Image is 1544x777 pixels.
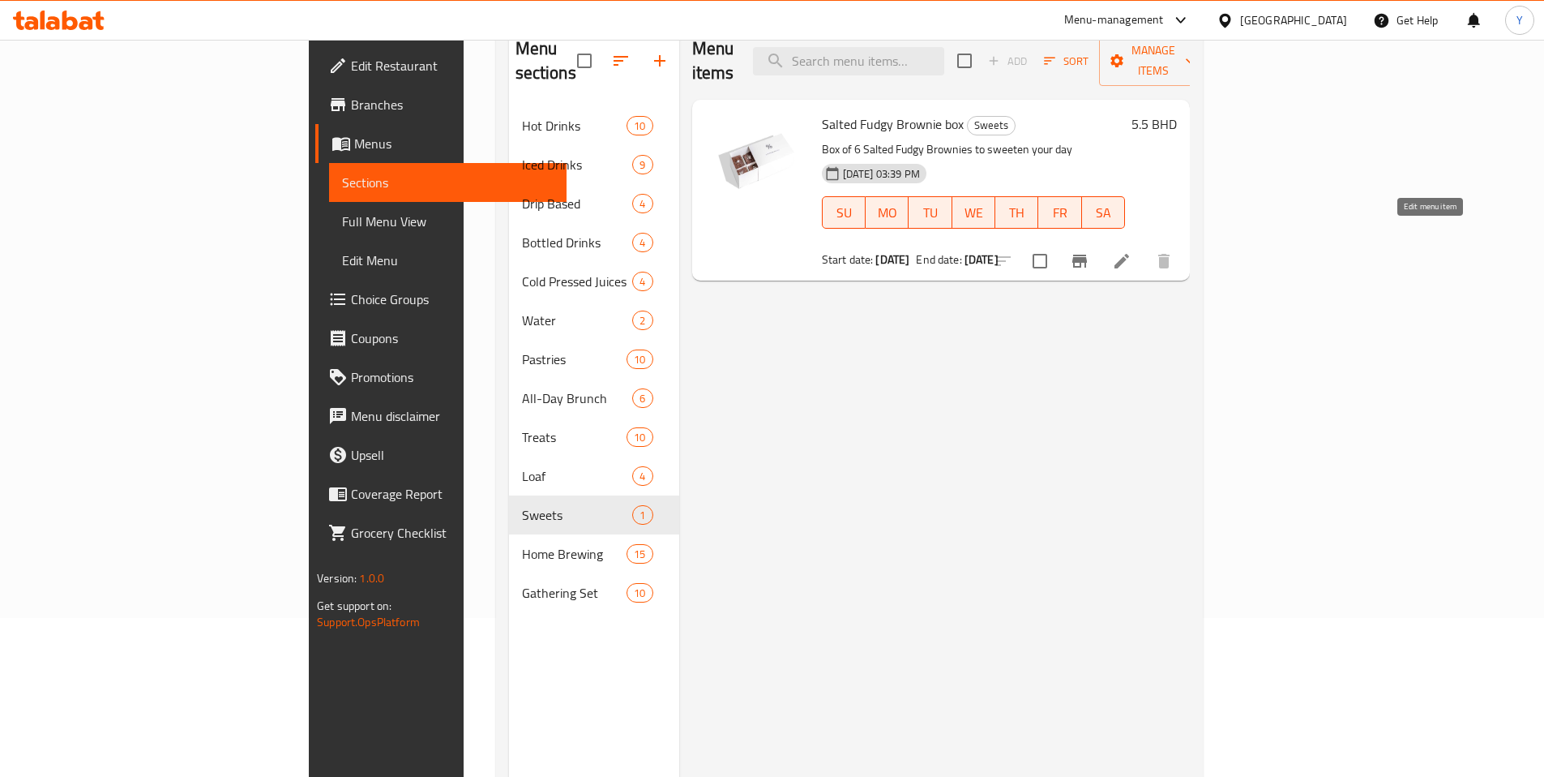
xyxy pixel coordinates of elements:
[522,583,627,603] div: Gathering Set
[509,496,679,534] div: Sweets1
[329,241,567,280] a: Edit Menu
[627,352,652,367] span: 10
[351,328,554,348] span: Coupons
[509,184,679,223] div: Drip Based4
[1131,113,1177,135] h6: 5.5 BHD
[822,112,964,136] span: Salted Fudgy Brownie box
[317,595,391,616] span: Get support on:
[632,272,652,291] div: items
[522,505,633,525] span: Sweets
[522,155,633,174] div: Iced Drinks
[1516,11,1523,29] span: Y
[315,358,567,397] a: Promotions
[633,274,652,290] span: 4
[509,573,679,612] div: Gathering Set10
[315,436,567,474] a: Upsell
[1060,242,1099,281] button: Branch-specific-item
[509,106,679,145] div: Hot Drinks10
[1082,196,1125,229] button: SA
[633,157,652,173] span: 9
[633,196,652,212] span: 4
[509,379,679,418] div: All-Day Brunch6
[866,196,909,229] button: MO
[632,155,652,174] div: items
[632,466,652,486] div: items
[329,163,567,202] a: Sections
[627,116,652,135] div: items
[836,166,926,182] span: [DATE] 03:39 PM
[509,100,679,619] nav: Menu sections
[1044,52,1088,71] span: Sort
[909,196,952,229] button: TU
[522,311,633,330] span: Water
[351,484,554,504] span: Coverage Report
[632,505,652,525] div: items
[916,249,961,270] span: End date:
[829,201,859,225] span: SU
[315,46,567,85] a: Edit Restaurant
[633,235,652,251] span: 4
[522,233,633,252] span: Bottled Drinks
[822,140,1125,160] p: Box of 6 Salted Fudgy Brownies to sweeten your day
[522,544,627,564] span: Home Brewing
[1038,196,1081,229] button: FR
[509,145,679,184] div: Iced Drinks9
[509,534,679,573] div: Home Brewing15
[315,474,567,513] a: Coverage Report
[627,427,652,447] div: items
[342,251,554,270] span: Edit Menu
[632,233,652,252] div: items
[633,508,652,523] span: 1
[522,427,627,447] span: Treats
[522,116,627,135] span: Hot Drinks
[354,134,554,153] span: Menus
[627,430,652,445] span: 10
[1023,244,1057,278] span: Select to update
[315,397,567,436] a: Menu disclaimer
[351,56,554,75] span: Edit Restaurant
[967,116,1016,135] div: Sweets
[351,367,554,387] span: Promotions
[1033,49,1099,74] span: Sort items
[522,194,633,213] span: Drip Based
[875,249,909,270] b: [DATE]
[522,466,633,486] span: Loaf
[317,612,420,633] a: Support.OpsPlatform
[952,196,995,229] button: WE
[351,290,554,309] span: Choice Groups
[822,249,874,270] span: Start date:
[1045,201,1075,225] span: FR
[351,95,554,114] span: Branches
[509,301,679,340] div: Water2
[342,173,554,192] span: Sections
[753,47,944,75] input: search
[315,513,567,552] a: Grocery Checklist
[995,196,1038,229] button: TH
[968,116,1015,135] span: Sweets
[1112,41,1195,81] span: Manage items
[947,44,982,78] span: Select section
[627,547,652,562] span: 15
[601,41,640,80] span: Sort sections
[1099,36,1208,86] button: Manage items
[632,388,652,408] div: items
[509,340,679,379] div: Pastries10
[351,406,554,426] span: Menu disclaimer
[627,118,652,134] span: 10
[509,418,679,457] div: Treats10
[632,311,652,330] div: items
[329,202,567,241] a: Full Menu View
[359,568,384,589] span: 1.0.0
[959,201,989,225] span: WE
[872,201,902,225] span: MO
[522,272,633,291] span: Cold Pressed Juices
[632,194,652,213] div: items
[509,223,679,262] div: Bottled Drinks4
[1002,201,1032,225] span: TH
[627,350,652,369] div: items
[822,196,866,229] button: SU
[509,262,679,301] div: Cold Pressed Juices4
